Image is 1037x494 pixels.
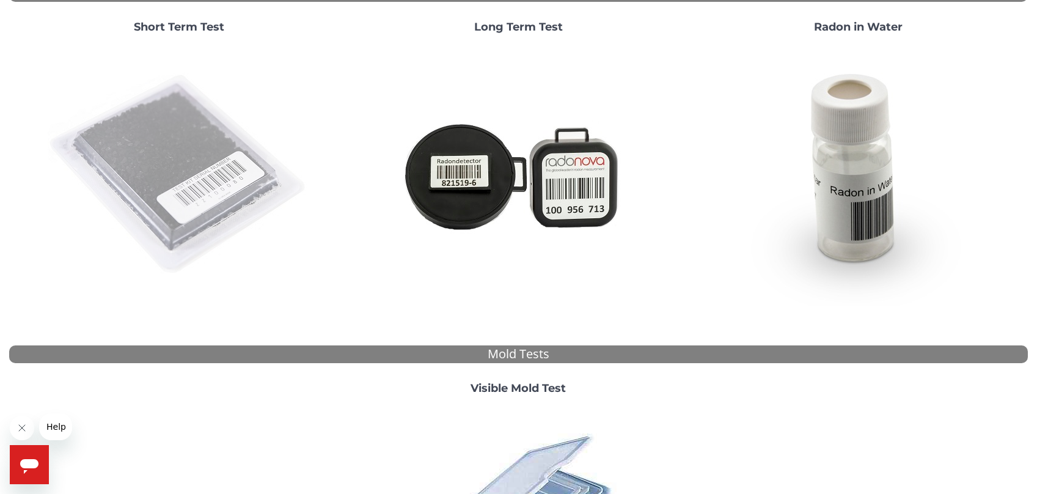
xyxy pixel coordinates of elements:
strong: Radon in Water [814,20,903,34]
iframe: Close message [10,416,34,440]
iframe: Message from company [39,413,72,440]
img: ShortTerm.jpg [48,43,310,306]
div: Mold Tests [9,345,1028,363]
strong: Visible Mold Test [471,382,566,395]
iframe: Button to launch messaging window [10,445,49,484]
strong: Long Term Test [474,20,563,34]
strong: Short Term Test [134,20,224,34]
img: RadoninWater.jpg [727,43,989,306]
img: Radtrak2vsRadtrak3.jpg [387,43,650,306]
